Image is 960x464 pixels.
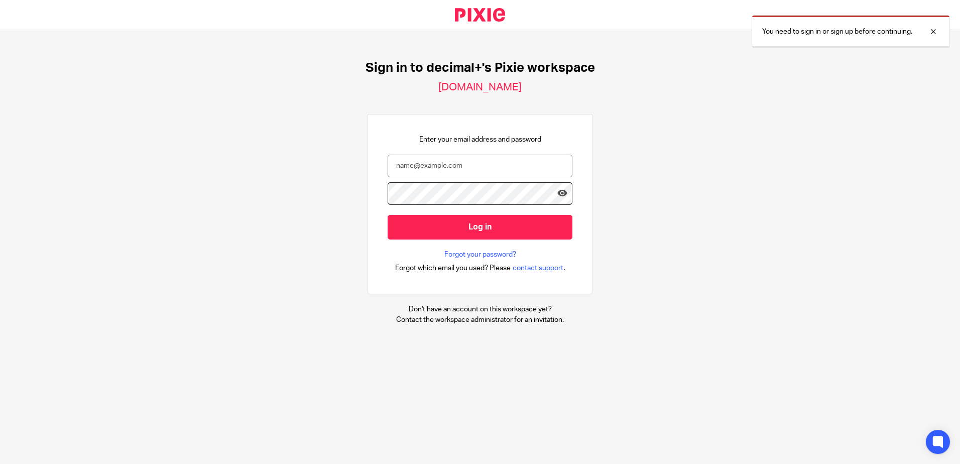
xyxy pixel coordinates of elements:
h1: Sign in to decimal+'s Pixie workspace [366,60,595,76]
div: . [395,262,565,274]
input: Log in [388,215,572,240]
span: Forgot which email you used? Please [395,263,511,273]
p: Don't have an account on this workspace yet? [396,304,564,314]
span: contact support [513,263,563,273]
h2: [DOMAIN_NAME] [438,81,522,94]
p: You need to sign in or sign up before continuing. [762,27,912,37]
p: Contact the workspace administrator for an invitation. [396,315,564,325]
p: Enter your email address and password [419,135,541,145]
a: Forgot your password? [444,250,516,260]
input: name@example.com [388,155,572,177]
